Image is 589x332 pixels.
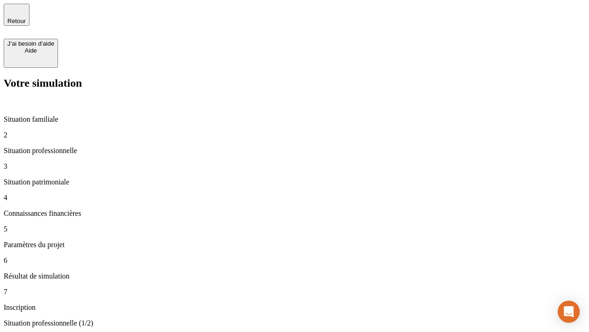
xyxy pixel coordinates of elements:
p: Situation familiale [4,115,585,124]
div: Aide [7,47,54,54]
p: 4 [4,194,585,202]
div: J’ai besoin d'aide [7,40,54,47]
div: Open Intercom Messenger [558,301,580,323]
p: Situation professionnelle (1/2) [4,319,585,327]
p: Connaissances financières [4,209,585,218]
p: Situation patrimoniale [4,178,585,186]
button: Retour [4,4,29,26]
p: 3 [4,162,585,171]
p: 2 [4,131,585,139]
p: Résultat de simulation [4,272,585,280]
p: Situation professionnelle [4,147,585,155]
h2: Votre simulation [4,77,585,89]
p: 6 [4,256,585,265]
p: 5 [4,225,585,233]
button: J’ai besoin d'aideAide [4,39,58,68]
span: Retour [7,18,26,24]
p: 7 [4,288,585,296]
p: Paramètres du projet [4,241,585,249]
p: Inscription [4,303,585,312]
